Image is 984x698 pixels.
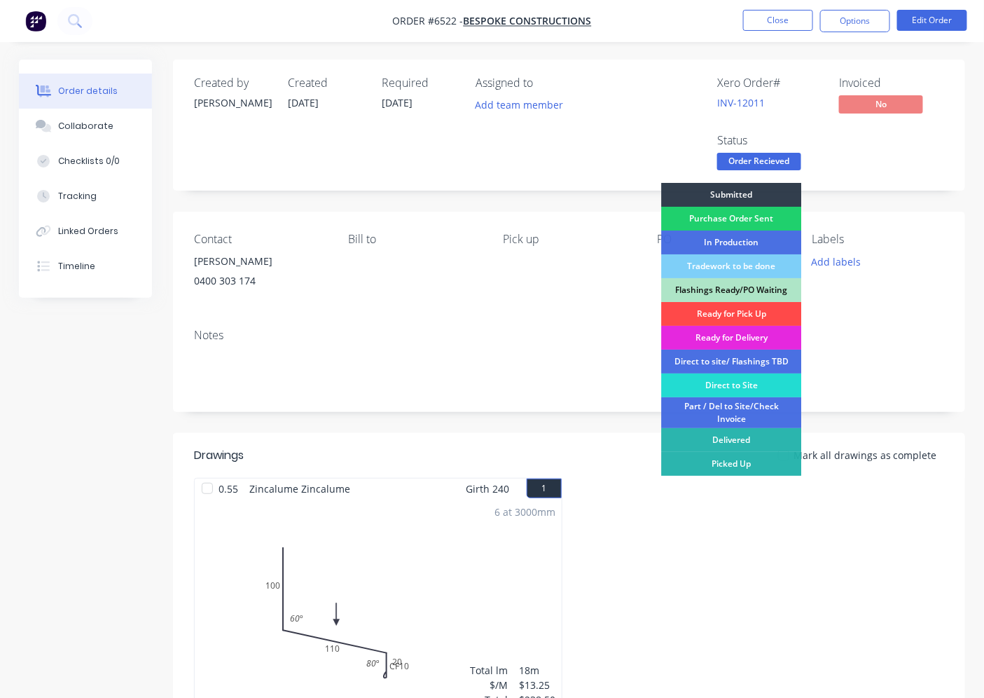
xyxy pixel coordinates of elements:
button: Checklists 0/0 [19,144,152,179]
a: Bespoke Constructions [464,15,592,28]
div: $13.25 [520,678,556,692]
div: Direct to Site [661,374,801,397]
div: [PERSON_NAME] [194,95,271,110]
button: Add labels [804,252,868,271]
div: [PERSON_NAME]0400 303 174 [194,252,326,296]
button: Order Recieved [717,153,801,174]
button: Close [743,10,813,31]
div: Picked Up [661,452,801,476]
span: Girth 240 [466,479,510,499]
div: Delivered [661,428,801,452]
button: Order details [19,74,152,109]
a: INV-12011 [717,96,765,109]
div: Purchase Order Sent [661,207,801,231]
div: Xero Order # [717,76,822,90]
div: Created [288,76,365,90]
div: In Production [661,231,801,254]
span: Zincalume Zincalume [244,479,356,499]
span: [DATE] [288,96,319,109]
span: Order #6522 - [393,15,464,28]
span: 0.55 [213,479,244,499]
div: Status [717,134,822,147]
div: Notes [194,329,944,342]
div: Timeline [58,260,95,273]
div: Ready for Delivery [661,326,801,350]
button: Add team member [468,95,571,114]
span: Order Recieved [717,153,801,170]
div: Order details [58,85,118,97]
div: 0400 303 174 [194,271,326,291]
div: Bill to [349,233,481,246]
div: Collaborate [58,120,113,132]
span: No [839,95,923,113]
div: Labels [812,233,944,246]
button: Add team member [476,95,571,114]
div: Tracking [58,190,97,203]
div: [PERSON_NAME] [194,252,326,271]
div: Checklists 0/0 [58,155,120,167]
div: 18m [520,663,556,678]
div: Direct to site/ Flashings TBD [661,350,801,374]
span: [DATE] [382,96,413,109]
div: Pick up [503,233,635,246]
div: Ready for Pick Up [661,302,801,326]
div: Drawings [194,447,244,464]
div: Linked Orders [58,225,118,238]
button: Tracking [19,179,152,214]
div: Contact [194,233,326,246]
button: Collaborate [19,109,152,144]
div: Invoiced [839,76,944,90]
button: 1 [527,479,562,498]
div: 6 at 3000mm [495,505,556,519]
div: Total lm [471,663,508,678]
div: Created by [194,76,271,90]
button: Timeline [19,249,152,284]
button: Edit Order [897,10,967,31]
button: Options [820,10,890,32]
div: Tradework to be done [661,254,801,278]
div: $/M [471,678,508,692]
img: Factory [25,11,46,32]
div: Part / Del to Site/Check Invoice [661,397,801,428]
span: Mark all drawings as complete [794,448,937,463]
div: Submitted [661,183,801,207]
div: Flashings Ready/PO Waiting [661,278,801,302]
div: Assigned to [476,76,616,90]
button: Linked Orders [19,214,152,249]
div: PO [658,233,790,246]
div: Required [382,76,459,90]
